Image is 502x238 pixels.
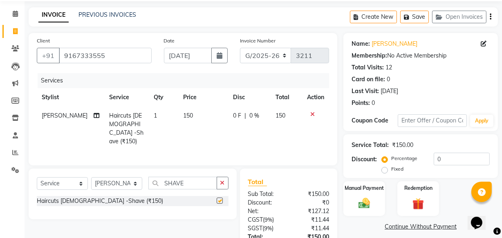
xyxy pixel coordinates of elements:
th: Action [302,88,329,107]
button: Open Invoices [432,11,486,23]
label: Fixed [391,165,403,173]
div: ₹150.00 [289,190,335,198]
div: ₹127.12 [289,207,335,216]
div: Discount: [352,155,377,164]
button: Save [400,11,429,23]
input: Search or Scan [148,177,217,189]
a: Continue Without Payment [345,222,496,231]
button: Create New [350,11,397,23]
div: 0 [387,75,390,84]
button: Apply [470,115,493,127]
th: Price [178,88,229,107]
div: Name: [352,40,370,48]
div: Haircuts [DEMOGRAPHIC_DATA] -Shave (₹150) [37,197,163,205]
span: 150 [183,112,193,119]
div: ₹150.00 [392,141,413,149]
div: ₹11.44 [289,216,335,224]
button: +91 [37,48,60,63]
div: Service Total: [352,141,389,149]
input: Enter Offer / Coupon Code [398,114,467,127]
span: [PERSON_NAME] [42,112,87,119]
a: PREVIOUS INVOICES [78,11,136,18]
div: Points: [352,99,370,107]
div: No Active Membership [352,51,490,60]
th: Total [271,88,302,107]
img: _cash.svg [355,197,374,210]
input: Search by Name/Mobile/Email/Code [59,48,152,63]
span: 9% [264,225,272,231]
th: Service [104,88,148,107]
a: [PERSON_NAME] [372,40,417,48]
div: ( ) [242,216,289,224]
div: Discount: [242,198,289,207]
label: Date [164,37,175,44]
span: 1 [154,112,157,119]
div: [DATE] [381,87,398,96]
th: Disc [228,88,271,107]
label: Invoice Number [240,37,276,44]
div: Coupon Code [352,116,398,125]
span: Haircuts [DEMOGRAPHIC_DATA] -Shave (₹150) [109,112,143,145]
div: Services [38,73,335,88]
div: Total Visits: [352,63,384,72]
th: Stylist [37,88,104,107]
th: Qty [149,88,178,107]
label: Manual Payment [345,185,384,192]
div: Membership: [352,51,387,60]
span: | [244,111,246,120]
span: 0 % [249,111,259,120]
div: ₹0 [289,198,335,207]
label: Redemption [404,185,433,192]
iframe: chat widget [468,205,494,230]
div: Last Visit: [352,87,379,96]
img: _gift.svg [409,197,428,211]
div: Card on file: [352,75,385,84]
div: 12 [385,63,392,72]
div: ₹11.44 [289,224,335,233]
div: Net: [242,207,289,216]
a: INVOICE [38,8,69,22]
label: Percentage [391,155,417,162]
span: Total [248,178,267,186]
span: 150 [276,112,285,119]
span: 9% [265,216,273,223]
span: SGST [248,225,263,232]
div: Sub Total: [242,190,289,198]
label: Client [37,37,50,44]
div: 0 [372,99,375,107]
span: CGST [248,216,263,223]
div: ( ) [242,224,289,233]
span: 0 F [233,111,241,120]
